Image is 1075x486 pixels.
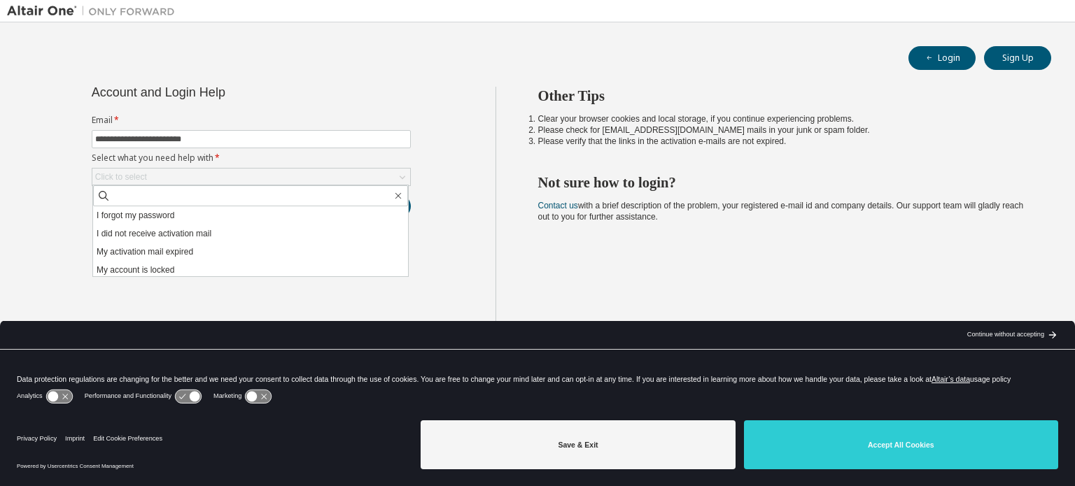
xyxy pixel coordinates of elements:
li: Please verify that the links in the activation e-mails are not expired. [538,136,1027,147]
label: Select what you need help with [92,152,411,164]
div: Click to select [95,171,147,183]
div: Account and Login Help [92,87,347,98]
div: Click to select [92,169,410,185]
button: Sign Up [984,46,1051,70]
h2: Other Tips [538,87,1027,105]
li: Please check for [EMAIL_ADDRESS][DOMAIN_NAME] mails in your junk or spam folder. [538,124,1027,136]
li: I forgot my password [93,206,408,224]
a: Contact us [538,201,578,210]
img: Altair One [7,4,182,18]
li: Clear your browser cookies and local storage, if you continue experiencing problems. [538,113,1027,124]
span: with a brief description of the problem, your registered e-mail id and company details. Our suppo... [538,201,1024,222]
button: Login [908,46,976,70]
h2: Not sure how to login? [538,173,1027,192]
label: Email [92,115,411,126]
